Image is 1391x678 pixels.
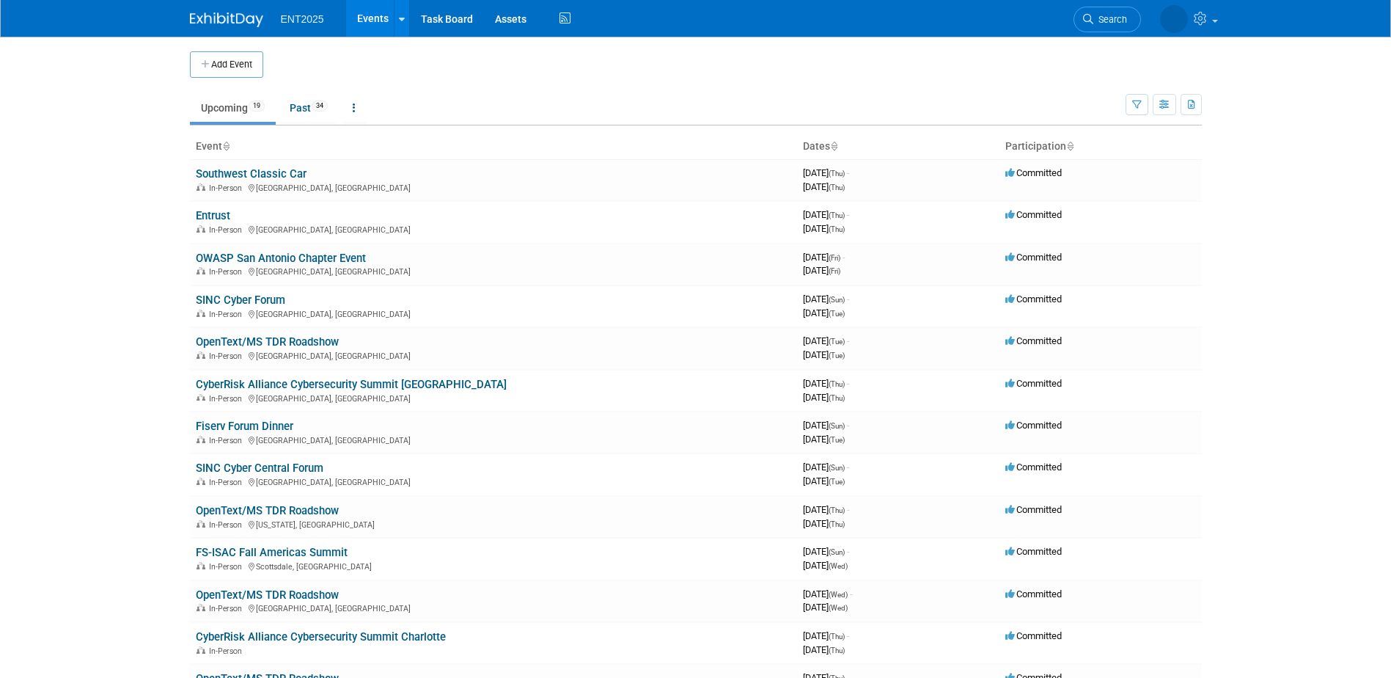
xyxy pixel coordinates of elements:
span: - [847,294,849,305]
img: ExhibitDay [190,12,263,27]
a: FS-ISAC Fall Americas Summit [196,546,348,559]
span: (Thu) [829,394,845,402]
div: [GEOGRAPHIC_DATA], [GEOGRAPHIC_DATA] [196,307,791,319]
span: [DATE] [803,420,849,431]
span: 19 [249,101,265,112]
span: (Thu) [829,633,845,641]
span: Committed [1005,588,1062,599]
button: Add Event [190,51,263,78]
span: - [847,167,849,178]
span: Committed [1005,252,1062,263]
span: In-Person [209,436,246,445]
span: [DATE] [803,265,840,276]
span: [DATE] [803,181,845,192]
span: (Tue) [829,478,845,486]
a: SINC Cyber Central Forum [196,462,323,475]
div: [GEOGRAPHIC_DATA], [GEOGRAPHIC_DATA] [196,265,791,277]
div: [GEOGRAPHIC_DATA], [GEOGRAPHIC_DATA] [196,349,791,361]
span: In-Person [209,310,246,319]
span: [DATE] [803,504,849,515]
span: (Thu) [829,169,845,178]
span: - [847,420,849,431]
span: [DATE] [803,223,845,234]
div: [GEOGRAPHIC_DATA], [GEOGRAPHIC_DATA] [196,181,791,193]
span: In-Person [209,520,246,530]
span: Committed [1005,630,1062,641]
img: In-Person Event [197,520,205,528]
span: [DATE] [803,209,849,220]
div: [GEOGRAPHIC_DATA], [GEOGRAPHIC_DATA] [196,223,791,235]
div: [GEOGRAPHIC_DATA], [GEOGRAPHIC_DATA] [196,602,791,613]
span: - [847,504,849,515]
a: SINC Cyber Forum [196,294,285,307]
img: In-Person Event [197,183,205,191]
span: - [847,209,849,220]
span: (Tue) [829,338,845,346]
a: Entrust [196,209,230,222]
span: - [847,378,849,389]
span: Committed [1005,462,1062,473]
a: CyberRisk Alliance Cybersecurity Summit [GEOGRAPHIC_DATA] [196,378,507,391]
a: OWASP San Antonio Chapter Event [196,252,366,265]
img: In-Person Event [197,562,205,569]
img: In-Person Event [197,310,205,317]
span: [DATE] [803,588,852,599]
img: In-Person Event [197,646,205,654]
img: In-Person Event [197,394,205,401]
span: [DATE] [803,475,845,486]
span: In-Person [209,183,246,193]
span: Committed [1005,209,1062,220]
a: OpenText/MS TDR Roadshow [196,588,339,602]
img: In-Person Event [197,225,205,233]
span: In-Person [209,267,246,277]
a: Fiserv Forum Dinner [196,420,293,433]
span: Committed [1005,335,1062,346]
span: Committed [1005,504,1062,515]
div: [US_STATE], [GEOGRAPHIC_DATA] [196,518,791,530]
span: (Wed) [829,562,848,570]
a: Past34 [279,94,339,122]
span: - [847,462,849,473]
span: Committed [1005,167,1062,178]
span: (Fri) [829,254,840,262]
div: Scottsdale, [GEOGRAPHIC_DATA] [196,560,791,572]
span: (Wed) [829,591,848,599]
a: CyberRisk Alliance Cybersecurity Summit Charlotte [196,630,446,644]
span: [DATE] [803,644,845,655]
div: [GEOGRAPHIC_DATA], [GEOGRAPHIC_DATA] [196,434,791,445]
span: [DATE] [803,349,845,360]
span: [DATE] [803,630,849,641]
span: Committed [1005,294,1062,305]
img: In-Person Event [197,604,205,611]
a: Sort by Event Name [222,140,230,152]
a: OpenText/MS TDR Roadshow [196,335,339,349]
span: - [847,630,849,641]
span: [DATE] [803,434,845,445]
span: In-Person [209,562,246,572]
span: In-Person [209,351,246,361]
img: Rose Bodin [1160,5,1188,33]
a: Sort by Start Date [830,140,837,152]
span: (Sun) [829,464,845,472]
span: [DATE] [803,392,845,403]
span: - [850,588,852,599]
img: In-Person Event [197,351,205,359]
span: In-Person [209,478,246,487]
span: (Sun) [829,422,845,430]
span: 34 [312,101,328,112]
span: (Thu) [829,225,845,233]
span: [DATE] [803,546,849,557]
span: (Tue) [829,351,845,360]
span: (Thu) [829,520,845,528]
img: In-Person Event [197,267,205,274]
th: Event [190,134,797,159]
span: [DATE] [803,252,845,263]
a: Southwest Classic Car [196,167,307,181]
a: Sort by Participation Type [1066,140,1073,152]
span: (Thu) [829,380,845,388]
span: (Fri) [829,267,840,275]
span: [DATE] [803,307,845,318]
span: - [847,335,849,346]
span: [DATE] [803,335,849,346]
span: [DATE] [803,560,848,571]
